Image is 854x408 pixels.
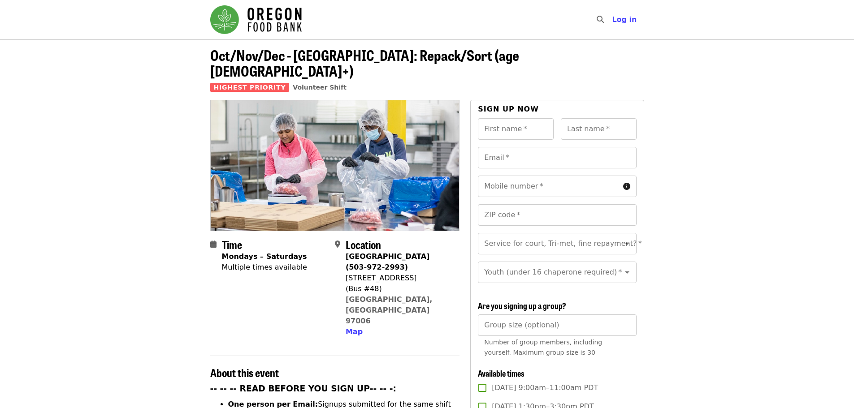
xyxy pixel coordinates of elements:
i: circle-info icon [623,182,630,191]
span: Number of group members, including yourself. Maximum group size is 30 [484,339,602,356]
button: Log in [605,11,644,29]
span: Sign up now [478,105,539,113]
span: Are you signing up a group? [478,300,566,311]
strong: -- -- -- READ BEFORE YOU SIGN UP-- -- -: [210,384,397,393]
span: Highest Priority [210,83,290,92]
div: [STREET_ADDRESS] [346,273,452,283]
button: Open [621,266,633,279]
span: Time [222,236,242,252]
span: Log in [612,15,637,24]
i: search icon [597,15,604,24]
img: Oct/Nov/Dec - Beaverton: Repack/Sort (age 10+) organized by Oregon Food Bank [211,100,460,230]
strong: [GEOGRAPHIC_DATA] (503-972-2993) [346,252,429,271]
i: map-marker-alt icon [335,240,340,249]
a: Volunteer Shift [293,84,347,91]
input: [object Object] [478,314,636,336]
button: Open [621,237,633,250]
a: [GEOGRAPHIC_DATA], [GEOGRAPHIC_DATA] 97006 [346,295,433,325]
span: [DATE] 9:00am–11:00am PDT [492,382,598,393]
span: About this event [210,365,279,380]
input: ZIP code [478,204,636,226]
input: Search [609,9,616,30]
div: Multiple times available [222,262,307,273]
input: Last name [561,118,637,140]
img: Oregon Food Bank - Home [210,5,302,34]
input: Email [478,147,636,168]
input: Mobile number [478,176,619,197]
div: (Bus #48) [346,283,452,294]
strong: Mondays – Saturdays [222,252,307,261]
button: Map [346,326,363,337]
i: calendar icon [210,240,217,249]
span: Location [346,236,381,252]
span: Available times [478,367,525,379]
span: Map [346,327,363,336]
input: First name [478,118,554,140]
span: Oct/Nov/Dec - [GEOGRAPHIC_DATA]: Repack/Sort (age [DEMOGRAPHIC_DATA]+) [210,44,519,81]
